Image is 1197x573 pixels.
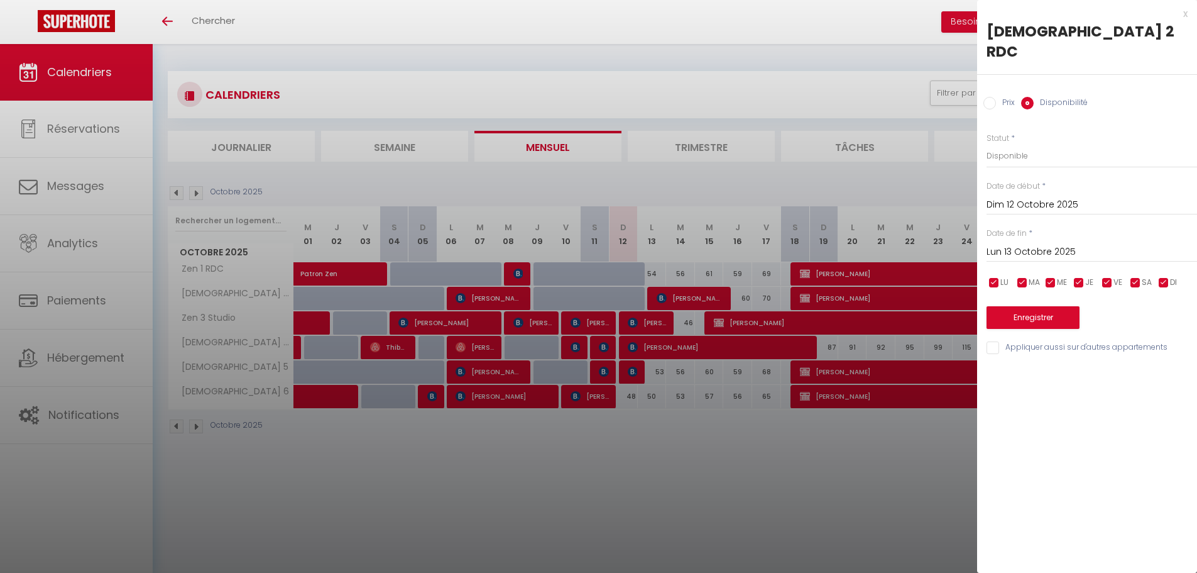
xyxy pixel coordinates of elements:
[987,306,1079,329] button: Enregistrer
[1113,277,1122,289] span: VE
[987,228,1027,240] label: Date de fin
[1170,277,1177,289] span: DI
[977,6,1188,21] div: x
[996,97,1015,111] label: Prix
[1142,277,1152,289] span: SA
[1057,277,1067,289] span: ME
[987,181,1040,192] label: Date de début
[1029,277,1040,289] span: MA
[1085,277,1093,289] span: JE
[1000,277,1008,289] span: LU
[1034,97,1088,111] label: Disponibilité
[987,21,1188,62] div: [DEMOGRAPHIC_DATA] 2 RDC
[987,133,1009,145] label: Statut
